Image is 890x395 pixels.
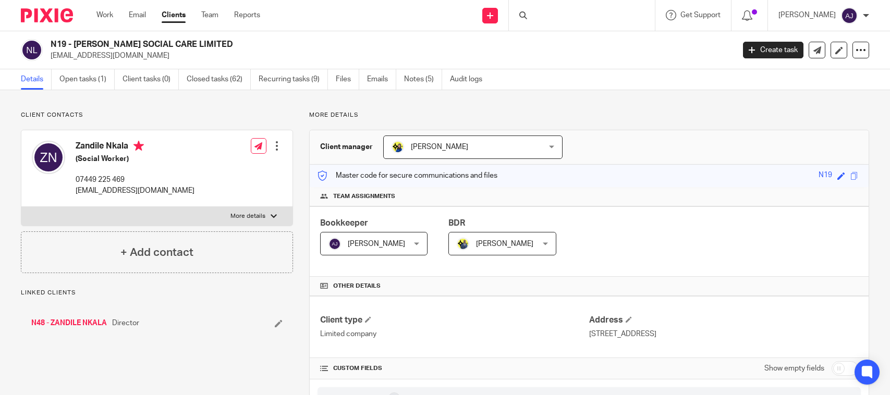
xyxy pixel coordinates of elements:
a: Open tasks (1) [59,69,115,90]
span: BDR [448,219,465,227]
h5: (Social Worker) [76,154,194,164]
h4: Client type [320,315,589,326]
div: N19 [819,170,832,182]
img: Pixie [21,8,73,22]
h4: CUSTOM FIELDS [320,364,589,373]
p: Master code for secure communications and files [318,170,497,181]
a: Create task [743,42,803,58]
p: More details [230,212,265,220]
a: Emails [367,69,396,90]
i: Primary [133,141,144,151]
p: Client contacts [21,111,293,119]
h2: N19 - [PERSON_NAME] SOCIAL CARE LIMITED [51,39,592,50]
span: Bookkeeper [320,219,368,227]
img: svg%3E [328,238,341,250]
p: 07449 225 469 [76,175,194,185]
a: Email [129,10,146,20]
h4: + Add contact [120,244,193,261]
p: [EMAIL_ADDRESS][DOMAIN_NAME] [51,51,727,61]
a: Team [201,10,218,20]
a: Work [96,10,113,20]
p: [PERSON_NAME] [778,10,836,20]
a: Audit logs [450,69,490,90]
span: Team assignments [333,192,395,201]
img: Bobo-Starbridge%201.jpg [392,141,404,153]
img: svg%3E [32,141,65,174]
a: N48 - ZANDILE NKALA [31,318,107,328]
a: Recurring tasks (9) [259,69,328,90]
span: Other details [333,282,381,290]
h4: Zandile Nkala [76,141,194,154]
p: More details [309,111,869,119]
p: [EMAIL_ADDRESS][DOMAIN_NAME] [76,186,194,196]
span: [PERSON_NAME] [476,240,533,248]
a: Closed tasks (62) [187,69,251,90]
img: svg%3E [21,39,43,61]
p: [STREET_ADDRESS] [589,329,858,339]
span: Get Support [680,11,721,19]
p: Limited company [320,329,589,339]
a: Reports [234,10,260,20]
img: Dennis-Starbridge.jpg [457,238,469,250]
label: Show empty fields [764,363,824,374]
a: Client tasks (0) [123,69,179,90]
a: Files [336,69,359,90]
a: Notes (5) [404,69,442,90]
p: Linked clients [21,289,293,297]
h4: Address [589,315,858,326]
a: Clients [162,10,186,20]
span: [PERSON_NAME] [411,143,468,151]
h3: Client manager [320,142,373,152]
a: Details [21,69,52,90]
span: [PERSON_NAME] [348,240,405,248]
span: Director [112,318,139,328]
img: svg%3E [841,7,858,24]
